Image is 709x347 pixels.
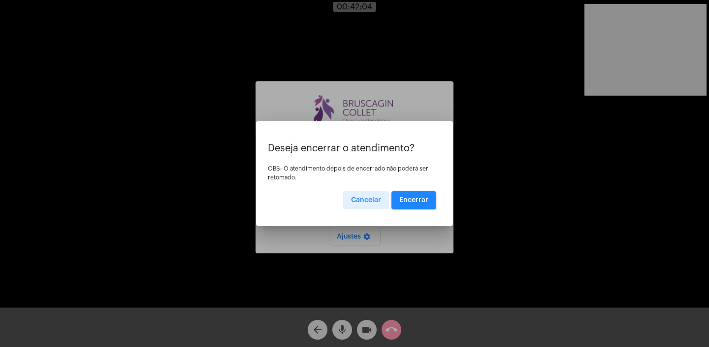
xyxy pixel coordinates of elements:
[391,191,436,209] button: Encerrar
[351,197,381,204] span: Cancelar
[399,197,428,204] span: Encerrar
[268,166,428,180] span: OBS: O atendimento depois de encerrado não poderá ser retomado.
[343,191,389,209] button: Cancelar
[268,143,441,154] p: Deseja encerrar o atendimento?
